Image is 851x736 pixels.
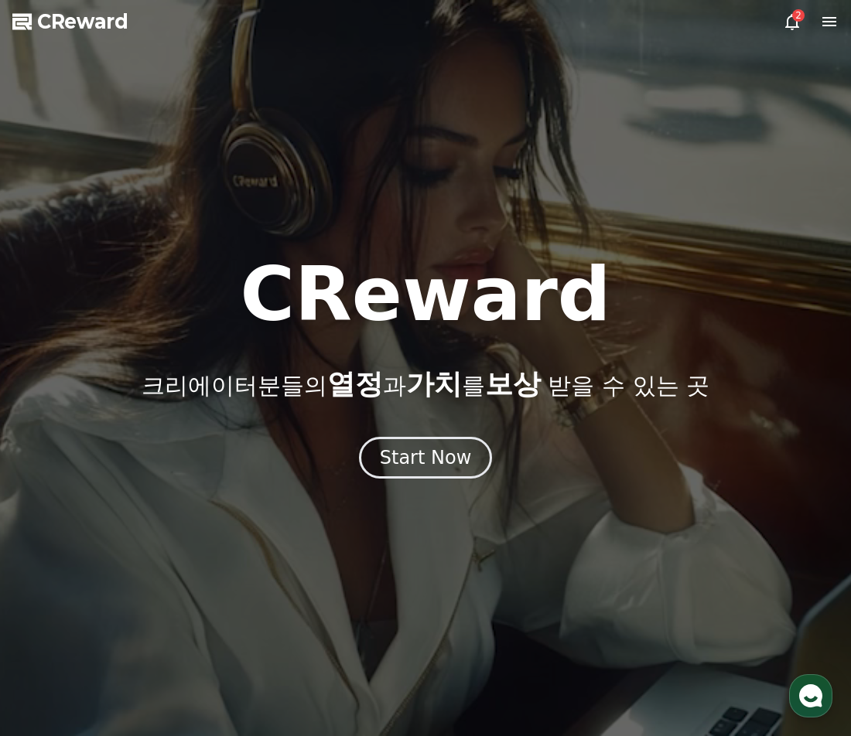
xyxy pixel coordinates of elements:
h1: CReward [240,257,610,332]
div: Start Now [380,445,472,470]
a: Start Now [359,452,493,467]
a: 2 [783,12,801,31]
span: CReward [37,9,128,34]
div: 2 [792,9,805,22]
span: 열정 [327,368,383,400]
p: 크리에이터분들의 과 를 받을 수 있는 곳 [142,369,709,400]
span: 보상 [485,368,541,400]
button: Start Now [359,437,493,479]
a: CReward [12,9,128,34]
span: 가치 [406,368,462,400]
